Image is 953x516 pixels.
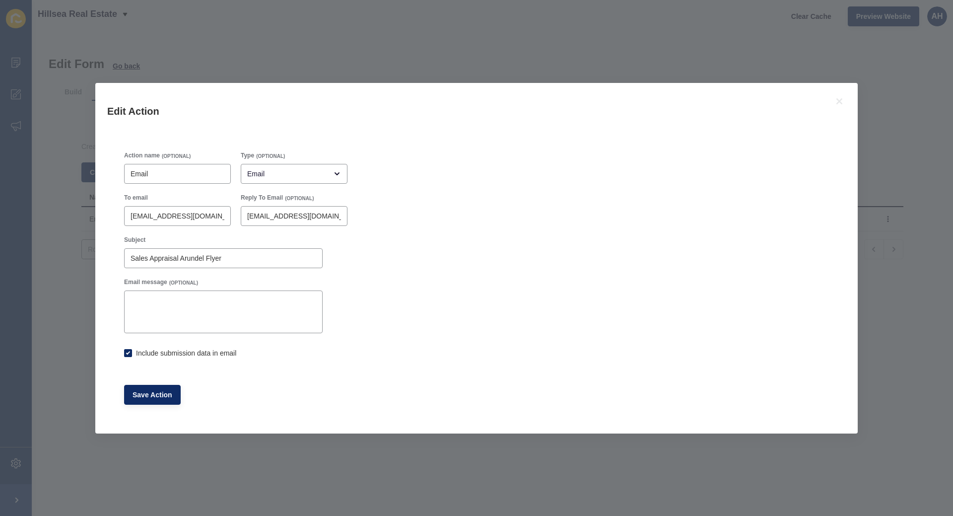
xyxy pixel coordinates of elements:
span: Save Action [133,390,172,400]
label: Include submission data in email [136,348,236,358]
span: (OPTIONAL) [285,195,314,202]
label: Subject [124,236,145,244]
button: Save Action [124,385,181,405]
label: Reply To Email [241,194,283,202]
span: (OPTIONAL) [256,153,285,160]
label: Type [241,151,254,159]
label: To email [124,194,148,202]
span: (OPTIONAL) [162,153,191,160]
h1: Edit Action [107,105,821,118]
div: open menu [241,164,347,184]
label: Email message [124,278,167,286]
span: (OPTIONAL) [169,280,198,287]
label: Action name [124,151,160,159]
